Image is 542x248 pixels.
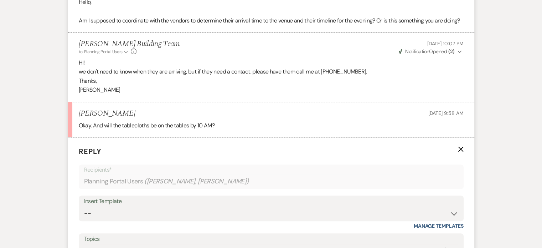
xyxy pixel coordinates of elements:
span: Reply [79,147,102,156]
span: Notification [405,48,429,55]
p: Am I supposed to coordinate with the vendors to determine their arrival time to the venue and the... [79,16,464,25]
span: [DATE] 10:07 PM [427,40,464,47]
span: ( [PERSON_NAME], [PERSON_NAME] ) [144,177,249,186]
span: Opened [399,48,455,55]
span: [DATE] 9:58 AM [428,110,463,116]
div: Insert Template [84,196,458,207]
div: Planning Portal Users [84,174,458,188]
p: we don't need to know when they are arriving, but if they need a contact, please have them call m... [79,67,464,76]
strong: ( 2 ) [448,48,454,55]
p: HI! [79,58,464,67]
label: Topics [84,234,458,244]
button: to: Planning Portal Users [79,49,129,55]
h5: [PERSON_NAME] Building Team [79,40,180,49]
p: Recipients* [84,165,458,174]
a: Manage Templates [414,223,464,229]
p: [PERSON_NAME] [79,85,464,95]
p: Okay. And will the tablecloths be on the tables by 10 AM? [79,121,464,130]
p: Thanks, [79,76,464,86]
span: to: Planning Portal Users [79,49,123,55]
h5: [PERSON_NAME] [79,109,135,118]
button: NotificationOpened (2) [398,48,464,55]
